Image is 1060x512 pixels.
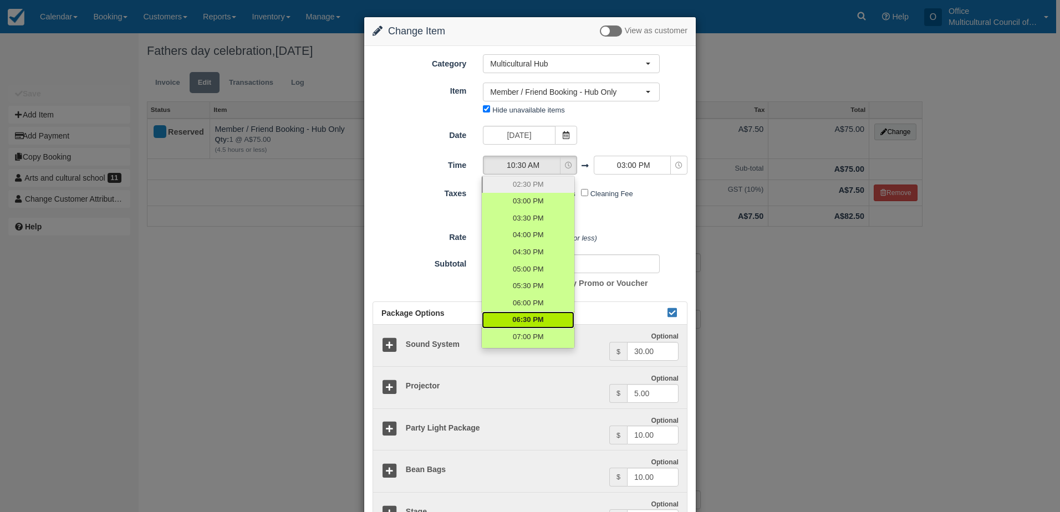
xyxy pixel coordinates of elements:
[364,81,475,97] label: Item
[490,86,645,98] span: Member / Friend Booking - Hub Only
[364,254,475,270] label: Subtotal
[590,190,633,198] label: Cleaning Fee
[616,390,620,397] small: $
[616,432,620,439] small: $
[651,458,679,466] strong: Optional
[594,160,673,171] span: 03:00 PM
[397,382,609,390] h5: Projector
[513,332,544,342] span: 07:00 PM
[651,375,679,382] strong: Optional
[397,340,609,349] h5: Sound System
[373,450,687,493] a: Bean Bags Optional $
[373,366,687,409] a: Projector Optional $
[513,247,544,258] span: 04:30 PM
[594,156,687,175] button: 03:00 PM
[625,27,687,35] span: View as customer
[388,25,445,37] span: Change Item
[483,156,577,175] button: 10:30 AM
[513,230,544,240] span: 04:00 PM
[364,156,475,171] label: Time
[483,54,660,73] button: Multicultural Hub
[547,279,648,288] a: Apply Promo or Voucher
[364,126,475,141] label: Date
[651,500,679,508] strong: Optional
[364,54,475,70] label: Category
[512,315,543,325] span: 06:30 PM
[651,332,679,340] strong: Optional
[397,465,609,474] h5: Bean Bags
[373,408,687,451] a: Party Light Package Optional $
[483,83,660,101] button: Member / Friend Booking - Hub Only
[475,229,696,247] div: 1 @ A$75.00
[381,309,445,318] span: Package Options
[364,228,475,243] label: Rate
[513,196,544,207] span: 03:00 PM
[373,325,687,367] a: Sound System Optional $
[616,348,620,356] small: $
[490,58,645,69] span: Multicultural Hub
[513,298,544,309] span: 06:00 PM
[364,184,475,199] label: Taxes
[513,281,544,291] span: 05:30 PM
[492,106,564,114] label: Hide unavailable items
[513,213,544,224] span: 03:30 PM
[397,424,609,432] h5: Party Light Package
[513,264,544,275] span: 05:00 PM
[522,190,575,198] label: 4.5 hours or less
[651,417,679,424] strong: Optional
[616,473,620,481] small: $
[483,160,562,171] span: 10:30 AM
